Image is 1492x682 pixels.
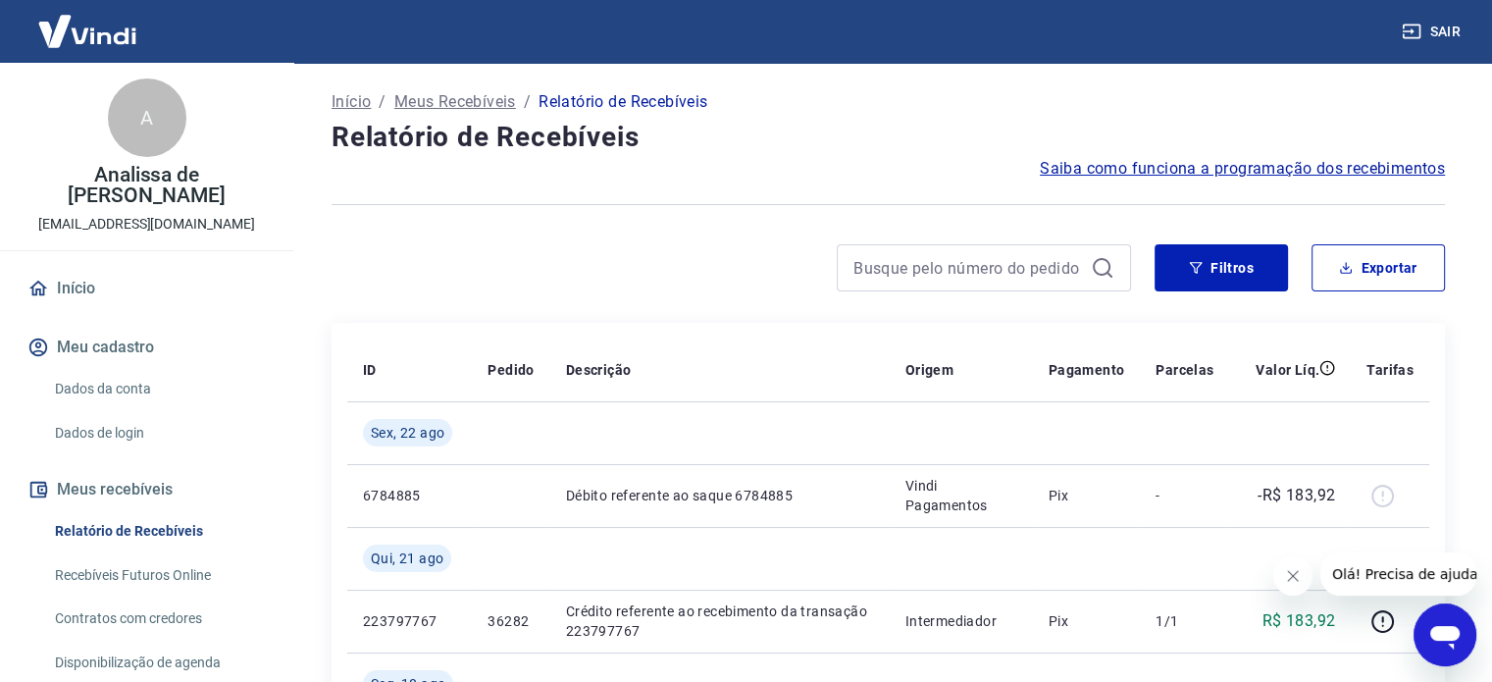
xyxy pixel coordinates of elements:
[47,599,270,639] a: Contratos com credores
[1156,611,1213,631] p: 1/1
[566,602,874,641] p: Crédito referente ao recebimento da transação 223797767
[379,90,386,114] p: /
[1262,609,1336,633] p: R$ 183,92
[47,555,270,596] a: Recebíveis Futuros Online
[488,611,534,631] p: 36282
[363,360,377,380] p: ID
[371,423,444,443] span: Sex, 22 ago
[524,90,531,114] p: /
[1049,360,1125,380] p: Pagamento
[24,468,270,511] button: Meus recebíveis
[1156,486,1213,505] p: -
[1258,484,1335,507] p: -R$ 183,92
[24,326,270,369] button: Meu cadastro
[38,214,255,235] p: [EMAIL_ADDRESS][DOMAIN_NAME]
[488,360,534,380] p: Pedido
[363,611,456,631] p: 223797767
[394,90,516,114] a: Meus Recebíveis
[1049,486,1125,505] p: Pix
[1312,244,1445,291] button: Exportar
[47,413,270,453] a: Dados de login
[905,360,953,380] p: Origem
[24,267,270,310] a: Início
[24,1,151,61] img: Vindi
[12,14,165,29] span: Olá! Precisa de ajuda?
[1256,360,1319,380] p: Valor Líq.
[47,369,270,409] a: Dados da conta
[1366,360,1414,380] p: Tarifas
[1049,611,1125,631] p: Pix
[1414,603,1476,666] iframe: Botão para abrir a janela de mensagens
[1320,552,1476,596] iframe: Mensagem da empresa
[332,90,371,114] a: Início
[1273,556,1312,596] iframe: Fechar mensagem
[108,79,186,157] div: A
[905,476,1017,515] p: Vindi Pagamentos
[16,165,278,206] p: Analissa de [PERSON_NAME]
[1040,157,1445,181] a: Saiba como funciona a programação dos recebimentos
[853,253,1083,283] input: Busque pelo número do pedido
[371,549,443,568] span: Qui, 21 ago
[47,511,270,551] a: Relatório de Recebíveis
[1155,244,1288,291] button: Filtros
[566,360,632,380] p: Descrição
[1398,14,1468,50] button: Sair
[539,90,707,114] p: Relatório de Recebíveis
[363,486,456,505] p: 6784885
[905,611,1017,631] p: Intermediador
[566,486,874,505] p: Débito referente ao saque 6784885
[332,118,1445,157] h4: Relatório de Recebíveis
[1156,360,1213,380] p: Parcelas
